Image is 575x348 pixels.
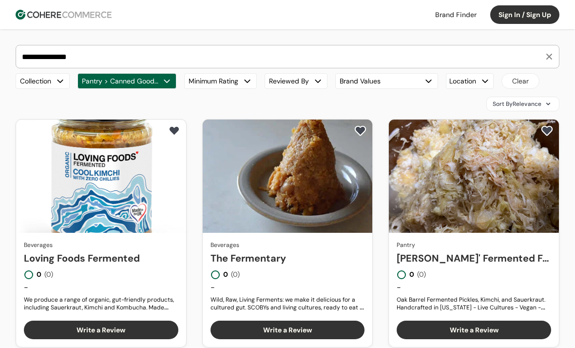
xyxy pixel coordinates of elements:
button: Write a Review [397,321,551,339]
a: Loving Foods Fermented [24,251,178,266]
button: add to favorite [539,123,555,138]
button: Sign In / Sign Up [490,5,559,24]
img: Cohere Logo [16,10,112,20]
button: add to favorite [352,123,368,138]
a: [PERSON_NAME]' Fermented Foods [397,251,551,266]
button: Clear [501,73,539,89]
button: add to favorite [166,123,182,138]
button: Write a Review [24,321,178,339]
span: Sort By Relevance [493,100,541,108]
a: The Fermentary [211,251,365,266]
button: Write a Review [211,321,365,339]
